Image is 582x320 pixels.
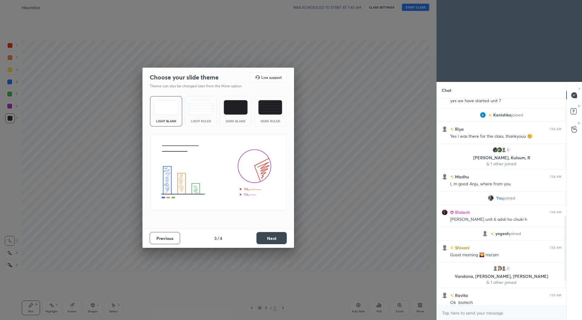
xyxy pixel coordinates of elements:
[454,292,468,298] h6: Ravita
[220,235,222,241] h4: 4
[442,292,448,298] img: default.png
[492,147,498,153] img: 3
[150,232,180,244] button: Previous
[450,133,561,140] div: Yes i was there for the class, thankyouu ☺️
[450,246,454,250] img: Learner_Badge_beginner_1_8b307cf2a0.svg
[258,120,283,123] div: Dark Ruled
[550,175,561,179] div: 7:54 AM
[150,73,219,81] h2: Choose your slide theme
[214,235,217,241] h4: 3
[150,134,287,211] img: lightThemeBanner.fbc32fad.svg
[495,231,509,236] span: yogesh
[450,181,561,187] div: I, m good Anju, where from you
[550,211,561,214] div: 7:54 AM
[482,231,488,237] img: default.png
[578,87,580,91] p: T
[150,83,248,89] p: Theme can also be changed later from the More option
[488,114,492,117] img: no-rating-badge.077c3623.svg
[450,300,561,306] div: Ok biotech
[442,155,561,160] p: [PERSON_NAME], Kulsum, R
[511,113,523,117] span: joined
[217,235,219,241] h4: /
[488,195,494,201] img: e790fd2257ae49ebaec70e20e582d26a.jpg
[490,232,494,236] img: no-rating-badge.077c3623.svg
[442,209,448,215] img: 53d4141920ff4c4cb2398f5746f43f1e.jpg
[442,245,448,251] img: default.png
[450,211,454,214] img: Learner_Badge_pro_50a137713f.svg
[493,113,511,117] span: Kanishka
[578,121,580,125] p: G
[224,100,248,115] img: darkTheme.f0cc69e5.svg
[450,252,561,258] div: Good morning 🌄 ma'am
[454,244,470,251] h6: Shivani
[454,173,469,180] h6: Madhu
[501,265,507,271] img: default.png
[450,98,561,104] div: yes we have started unit 7
[505,265,511,271] div: 1
[450,217,561,223] div: [PERSON_NAME] unit 6 addi ho chuki h
[496,196,503,200] span: You
[189,120,213,123] div: Light Ruled
[437,82,456,98] p: Chat
[442,126,448,132] img: default.png
[503,196,515,200] span: joined
[454,126,464,132] h6: Riya
[442,174,448,180] img: default.png
[505,147,511,153] div: 1
[509,231,521,236] span: joined
[450,128,454,131] img: no-rating-badge.077c3623.svg
[550,246,561,250] div: 7:54 AM
[497,265,503,271] img: 87960b05e5c54254b691182868b6da3e.jpg
[256,232,287,244] button: Next
[189,100,213,115] img: lightRuledTheme.5fabf969.svg
[480,112,486,118] img: 3
[258,100,282,115] img: darkRuledTheme.de295e13.svg
[497,147,503,153] img: 3
[550,294,561,297] div: 7:55 AM
[442,161,561,166] p: & 1 other joined
[450,294,454,297] img: no-rating-badge.077c3623.svg
[154,100,178,115] img: lightTheme.e5ed3b09.svg
[437,99,566,306] div: grid
[442,280,561,285] p: & 1 other joined
[578,104,580,108] p: D
[442,274,561,279] p: Vandana, [PERSON_NAME], [PERSON_NAME]
[492,265,498,271] img: default.png
[154,120,178,123] div: Light Blank
[550,127,561,131] div: 7:54 AM
[501,147,507,153] img: default.png
[261,76,282,79] h5: Live support
[450,175,454,179] img: no-rating-badge.077c3623.svg
[223,120,248,123] div: Dark Blank
[454,209,470,215] h6: Biotech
